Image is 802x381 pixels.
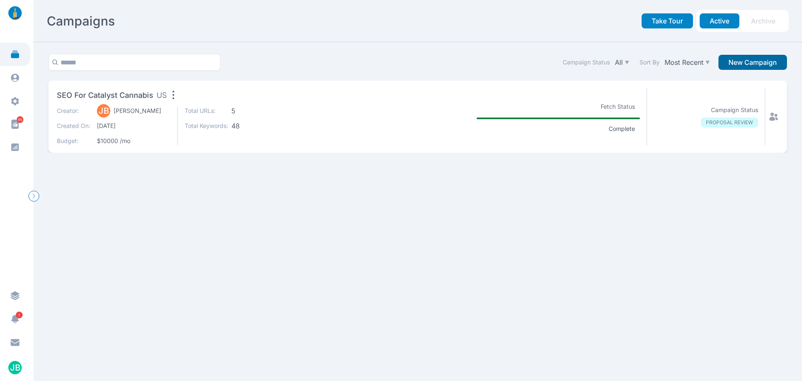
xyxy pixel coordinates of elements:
p: Creator: [57,107,90,115]
div: JB [97,104,110,118]
span: SEO for Catalyst Cannabis [57,89,153,101]
button: Most Recent [663,56,712,68]
p: Created On: [57,122,90,130]
span: 89 [17,116,23,123]
button: New Campaign [718,55,787,70]
img: linklaunch_small.2ae18699.png [5,6,25,20]
p: Total Keywords: [185,122,228,130]
button: Take Tour [642,13,693,28]
span: US [157,89,167,101]
p: Budget: [57,137,90,145]
span: [DATE] [97,122,170,130]
p: Campaign Status [711,106,758,114]
button: Active [700,13,739,28]
button: All [613,56,631,68]
label: Sort By [640,58,660,66]
label: Campaign Status [563,58,610,66]
p: All [615,58,623,66]
p: Complete [604,125,640,133]
span: 5 [231,107,275,115]
span: 48 [231,122,275,130]
button: Archive [741,13,785,28]
p: [PERSON_NAME] [114,107,161,115]
p: PROPOSAL REVIEW [701,118,758,128]
p: Fetch Status [596,101,640,113]
p: Most Recent [665,58,703,66]
p: Total URLs: [185,107,228,115]
h2: Campaigns [47,13,115,28]
span: $10000 /mo [97,137,170,145]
